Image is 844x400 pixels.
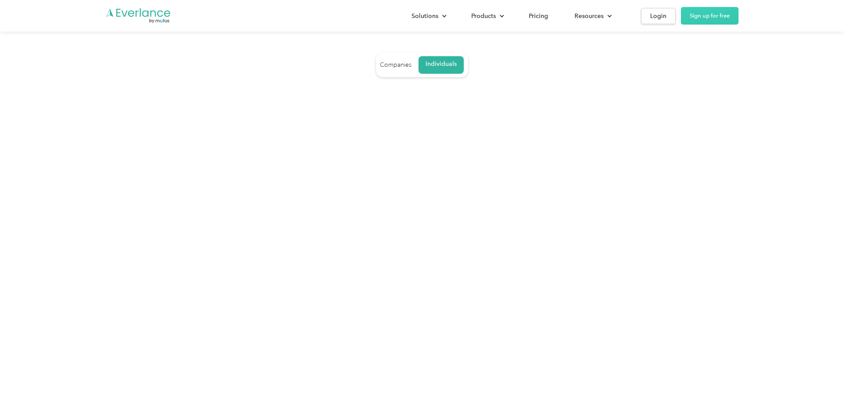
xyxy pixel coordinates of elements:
div: Resources [575,11,604,22]
a: Sign up for free [681,7,738,25]
div: Login [650,11,666,22]
div: Individuals [426,60,457,68]
div: Solutions [411,11,438,22]
div: Companies [380,61,411,69]
div: Pricing [529,11,548,22]
a: Login [641,8,676,24]
div: Products [471,11,496,22]
a: Pricing [520,8,557,24]
a: Go to homepage [105,7,171,24]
